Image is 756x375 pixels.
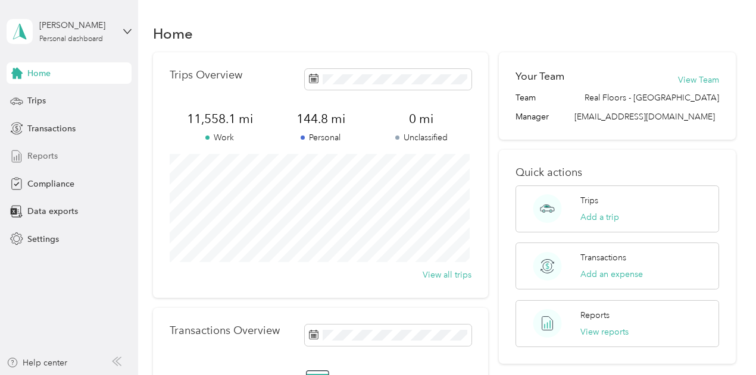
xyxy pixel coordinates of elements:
h1: Home [153,27,193,40]
p: Personal [270,131,371,144]
button: Help center [7,357,67,369]
span: Manager [516,111,549,123]
p: Quick actions [516,166,719,179]
div: [PERSON_NAME] [39,19,114,31]
span: Trips [27,94,46,107]
span: 0 mi [371,111,471,127]
p: Unclassified [371,131,471,144]
p: Transactions Overview [170,324,280,337]
span: Transactions [27,122,76,135]
button: View reports [580,326,629,338]
button: Add an expense [580,268,643,281]
span: Real Floors - [GEOGRAPHIC_DATA] [585,92,719,104]
p: Work [170,131,270,144]
p: Transactions [580,251,626,264]
p: Trips Overview [170,69,242,81]
span: Compliance [27,178,74,190]
iframe: Everlance-gr Chat Button Frame [689,308,756,375]
div: Personal dashboard [39,36,103,43]
span: Settings [27,233,59,245]
button: Add a trip [580,211,619,223]
span: Home [27,67,51,80]
span: Reports [27,150,58,162]
button: View all trips [423,269,471,281]
span: Team [516,92,536,104]
button: View Team [678,74,719,86]
span: 11,558.1 mi [170,111,270,127]
p: Reports [580,309,610,322]
span: Data exports [27,205,78,218]
span: 144.8 mi [270,111,371,127]
p: Trips [580,194,598,207]
span: [EMAIL_ADDRESS][DOMAIN_NAME] [574,112,715,122]
h2: Your Team [516,69,564,84]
